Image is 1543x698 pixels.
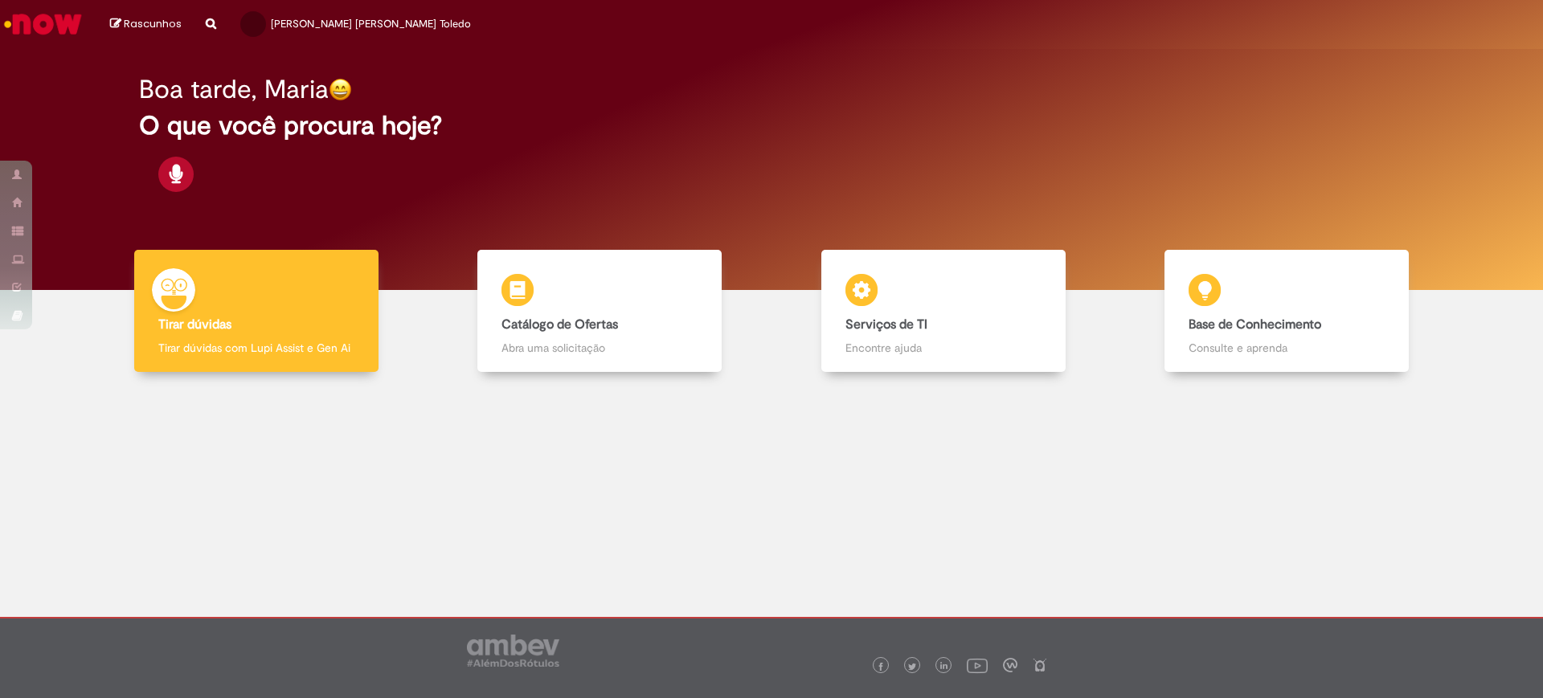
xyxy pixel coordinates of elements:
[967,655,988,676] img: logo_footer_youtube.png
[139,112,1405,140] h2: O que você procura hoje?
[501,316,618,333] b: Catálogo de Ofertas
[84,250,428,373] a: Tirar dúvidas Tirar dúvidas com Lupi Assist e Gen Ai
[1189,316,1321,333] b: Base de Conhecimento
[501,340,698,356] p: Abra uma solicitação
[2,8,84,40] img: ServiceNow
[158,316,231,333] b: Tirar dúvidas
[139,76,329,104] h2: Boa tarde, Maria
[940,662,948,671] img: logo_footer_linkedin.png
[428,250,772,373] a: Catálogo de Ofertas Abra uma solicitação
[908,663,916,671] img: logo_footer_twitter.png
[467,635,559,667] img: logo_footer_ambev_rotulo_gray.png
[124,16,182,31] span: Rascunhos
[158,340,354,356] p: Tirar dúvidas com Lupi Assist e Gen Ai
[271,17,471,31] span: [PERSON_NAME] [PERSON_NAME] Toledo
[845,316,927,333] b: Serviços de TI
[110,17,182,32] a: Rascunhos
[1189,340,1385,356] p: Consulte e aprenda
[771,250,1115,373] a: Serviços de TI Encontre ajuda
[1033,658,1047,672] img: logo_footer_naosei.png
[845,340,1042,356] p: Encontre ajuda
[329,78,352,101] img: happy-face.png
[877,663,885,671] img: logo_footer_facebook.png
[1115,250,1459,373] a: Base de Conhecimento Consulte e aprenda
[1003,658,1017,672] img: logo_footer_workplace.png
